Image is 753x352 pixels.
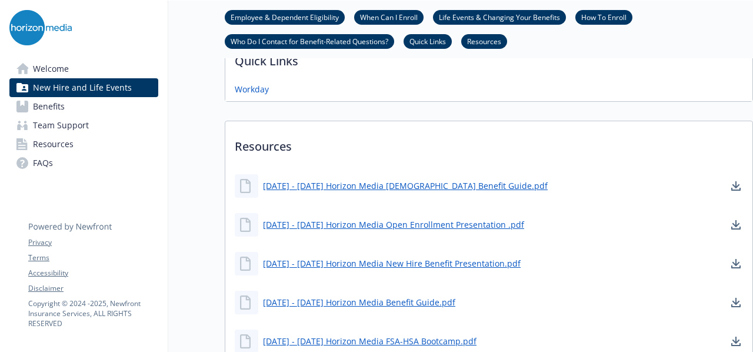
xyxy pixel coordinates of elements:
a: download document [729,295,743,310]
span: Resources [33,135,74,154]
a: Resources [9,135,158,154]
a: [DATE] - [DATE] Horizon Media Open Enrollment Presentation .pdf [263,218,524,231]
span: FAQs [33,154,53,172]
p: Resources [225,121,752,165]
a: Resources [461,35,507,47]
a: FAQs [9,154,158,172]
p: Copyright © 2024 - 2025 , Newfront Insurance Services, ALL RIGHTS RESERVED [28,298,158,328]
a: Disclaimer [28,283,158,294]
a: Accessibility [28,268,158,278]
a: Privacy [28,237,158,248]
a: [DATE] - [DATE] Horizon Media Benefit Guide.pdf [263,296,455,308]
a: [DATE] - [DATE] Horizon Media New Hire Benefit Presentation.pdf [263,257,521,270]
a: [DATE] - [DATE] Horizon Media FSA-HSA Bootcamp.pdf [263,335,477,347]
a: Who Do I Contact for Benefit-Related Questions? [225,35,394,47]
span: Team Support [33,116,89,135]
a: How To Enroll [575,11,632,22]
a: Terms [28,253,158,263]
a: download document [729,179,743,193]
a: download document [729,257,743,271]
a: Workday [235,83,269,95]
a: [DATE] - [DATE] Horizon Media [DEMOGRAPHIC_DATA] Benefit Guide.pdf [263,180,548,192]
a: Quick Links [404,35,452,47]
a: Welcome [9,59,158,78]
a: download document [729,334,743,348]
a: Benefits [9,97,158,116]
a: Employee & Dependent Eligibility [225,11,345,22]
a: Life Events & Changing Your Benefits [433,11,566,22]
a: download document [729,218,743,232]
a: New Hire and Life Events [9,78,158,97]
span: Welcome [33,59,69,78]
a: Team Support [9,116,158,135]
a: When Can I Enroll [354,11,424,22]
span: New Hire and Life Events [33,78,132,97]
span: Benefits [33,97,65,116]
